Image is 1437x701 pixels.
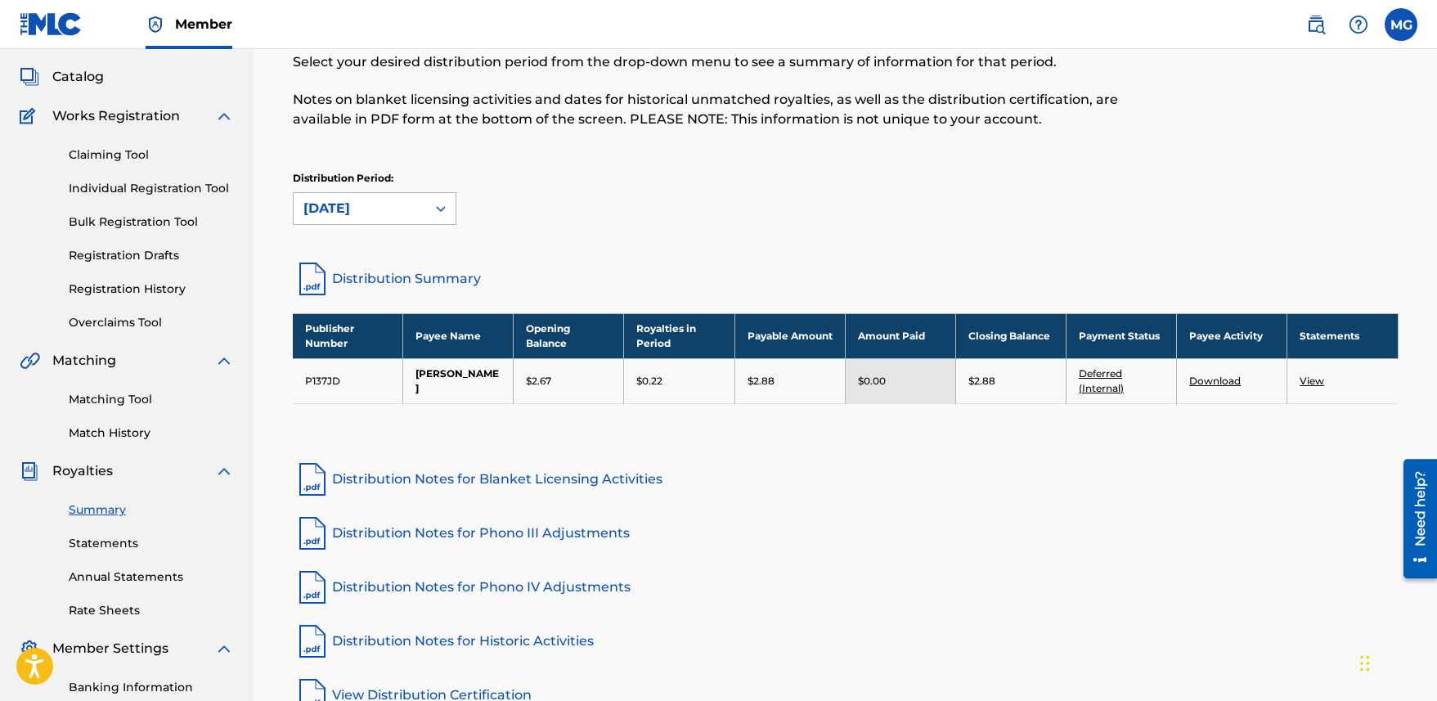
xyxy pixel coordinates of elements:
p: Select your desired distribution period from the drop-down menu to see a summary of information f... [293,52,1144,72]
img: pdf [293,568,332,607]
a: Registration History [69,281,234,298]
a: Rate Sheets [69,602,234,619]
a: Matching Tool [69,391,234,408]
a: Statements [69,535,234,552]
td: [PERSON_NAME] [403,358,514,403]
a: View [1300,375,1324,387]
img: expand [214,461,234,481]
img: Top Rightsholder [146,15,165,34]
div: User Menu [1385,8,1417,41]
th: Payee Name [403,313,514,358]
iframe: Chat Widget [1355,622,1437,701]
a: Distribution Notes for Phono IV Adjustments [293,568,1399,607]
th: Royalties in Period [624,313,734,358]
a: Bulk Registration Tool [69,213,234,231]
span: Member Settings [52,639,168,658]
img: expand [214,639,234,658]
div: [DATE] [303,199,416,218]
a: Match History [69,425,234,442]
img: Catalog [20,67,39,87]
p: Notes on blanket licensing activities and dates for historical unmatched royalties, as well as th... [293,90,1144,129]
img: pdf [293,514,332,553]
img: distribution-summary-pdf [293,259,332,299]
img: Member Settings [20,639,39,658]
span: Member [175,15,232,34]
span: Matching [52,351,116,371]
img: Works Registration [20,106,41,126]
a: Claiming Tool [69,146,234,164]
p: $2.88 [748,374,775,389]
a: Distribution Summary [293,259,1399,299]
p: $2.67 [526,374,551,389]
img: MLC Logo [20,12,83,36]
a: Public Search [1300,8,1332,41]
span: Royalties [52,461,113,481]
p: $0.00 [858,374,886,389]
th: Amount Paid [845,313,955,358]
a: Overclaims Tool [69,314,234,331]
a: Distribution Notes for Blanket Licensing Activities [293,460,1399,499]
img: expand [214,351,234,371]
th: Closing Balance [955,313,1066,358]
a: Individual Registration Tool [69,180,234,197]
th: Opening Balance [514,313,624,358]
th: Statements [1287,313,1398,358]
th: Publisher Number [293,313,403,358]
div: Help [1342,8,1375,41]
a: Download [1189,375,1241,387]
img: pdf [293,460,332,499]
img: search [1306,15,1326,34]
span: Catalog [52,67,104,87]
a: Distribution Notes for Historic Activities [293,622,1399,661]
p: $0.22 [636,374,662,389]
p: $2.88 [968,374,995,389]
a: Banking Information [69,679,234,696]
a: Deferred (Internal) [1079,367,1124,394]
iframe: Resource Center [1391,448,1437,588]
p: Distribution Period: [293,171,456,186]
a: Summary [69,501,234,519]
img: Matching [20,351,40,371]
a: Registration Drafts [69,247,234,264]
th: Payment Status [1066,313,1176,358]
a: Distribution Notes for Phono III Adjustments [293,514,1399,553]
a: Annual Statements [69,568,234,586]
img: help [1349,15,1368,34]
a: CatalogCatalog [20,67,104,87]
span: Works Registration [52,106,180,126]
td: P137JD [293,358,403,403]
img: expand [214,106,234,126]
th: Payee Activity [1177,313,1287,358]
div: Drag [1360,639,1370,688]
img: pdf [293,622,332,661]
th: Payable Amount [734,313,845,358]
img: Royalties [20,461,39,481]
